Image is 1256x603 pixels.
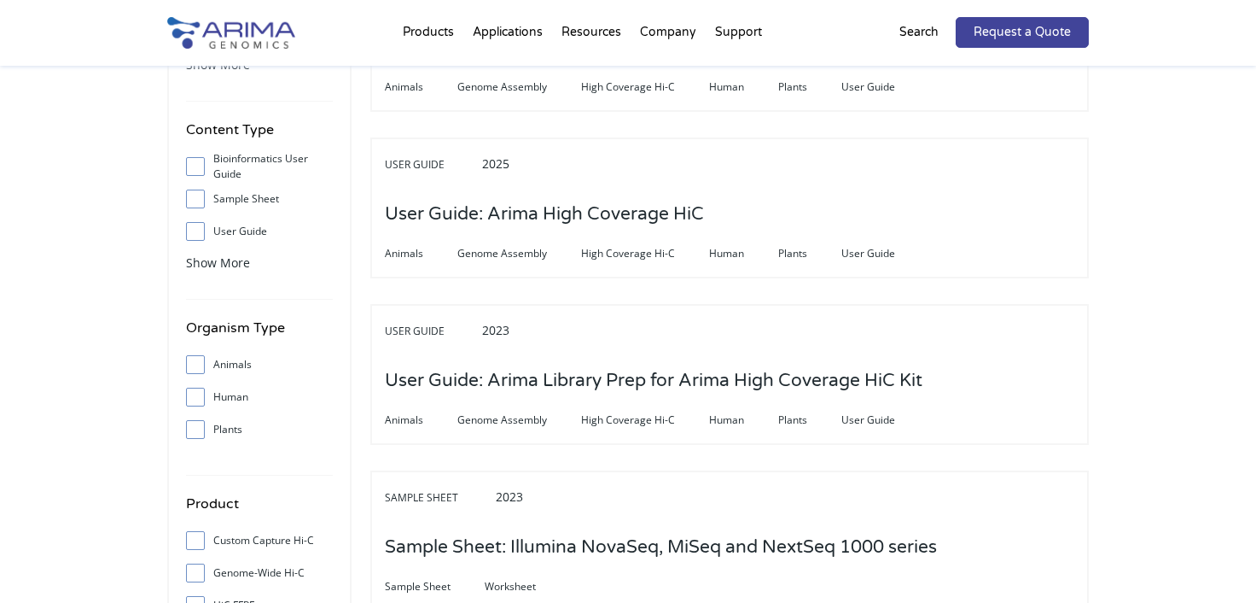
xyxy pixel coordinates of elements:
a: User Guide: Arima High Coverage HiC [385,205,704,224]
span: Human [709,243,778,264]
span: User Guide [385,155,479,175]
a: User Guide: Arima Library Prep for Arima High Coverage HiC Kit [385,372,922,390]
span: Sample Sheet [385,488,492,508]
a: Sample Sheet: Illumina NovaSeq, MiSeq and NextSeq 1000 series [385,538,937,557]
label: Human [186,384,333,410]
span: High Coverage Hi-C [581,243,709,264]
a: Request a Quote [956,17,1089,48]
span: Show More [186,255,250,271]
label: User Guide [186,219,333,244]
label: Custom Capture Hi-C [186,528,333,553]
span: High Coverage Hi-C [581,410,709,430]
span: Human [709,77,778,97]
p: Search [899,21,939,44]
span: Sample Sheet [385,577,485,597]
h3: User Guide: Arima Library Prep for Arima High Coverage HiC Kit [385,354,922,407]
span: Animals [385,410,457,430]
span: User Guide [841,243,929,264]
span: Genome Assembly [457,410,581,430]
span: Genome Assembly [457,77,581,97]
span: 2023 [496,489,523,505]
h3: User Guide: Arima High Coverage HiC [385,188,704,241]
label: Bioinformatics User Guide [186,154,333,179]
span: 2025 [482,155,509,172]
img: Arima-Genomics-logo [167,17,295,49]
span: Animals [385,243,457,264]
span: High Coverage Hi-C [581,77,709,97]
span: Human [709,410,778,430]
label: Sample Sheet [186,186,333,212]
span: Show More [186,56,250,73]
span: Plants [778,410,841,430]
span: User Guide [385,321,479,342]
span: Plants [778,77,841,97]
span: 2023 [482,322,509,338]
h4: Product [186,493,333,528]
span: User Guide [841,410,929,430]
label: Plants [186,417,333,442]
span: Genome Assembly [457,243,581,264]
label: Genome-Wide Hi-C [186,560,333,586]
h4: Organism Type [186,317,333,352]
label: Animals [186,352,333,378]
h3: Sample Sheet: Illumina NovaSeq, MiSeq and NextSeq 1000 series [385,521,937,574]
span: Plants [778,243,841,264]
span: Worksheet [485,577,570,597]
h4: Content Type [186,119,333,154]
span: User Guide [841,77,929,97]
span: Animals [385,77,457,97]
